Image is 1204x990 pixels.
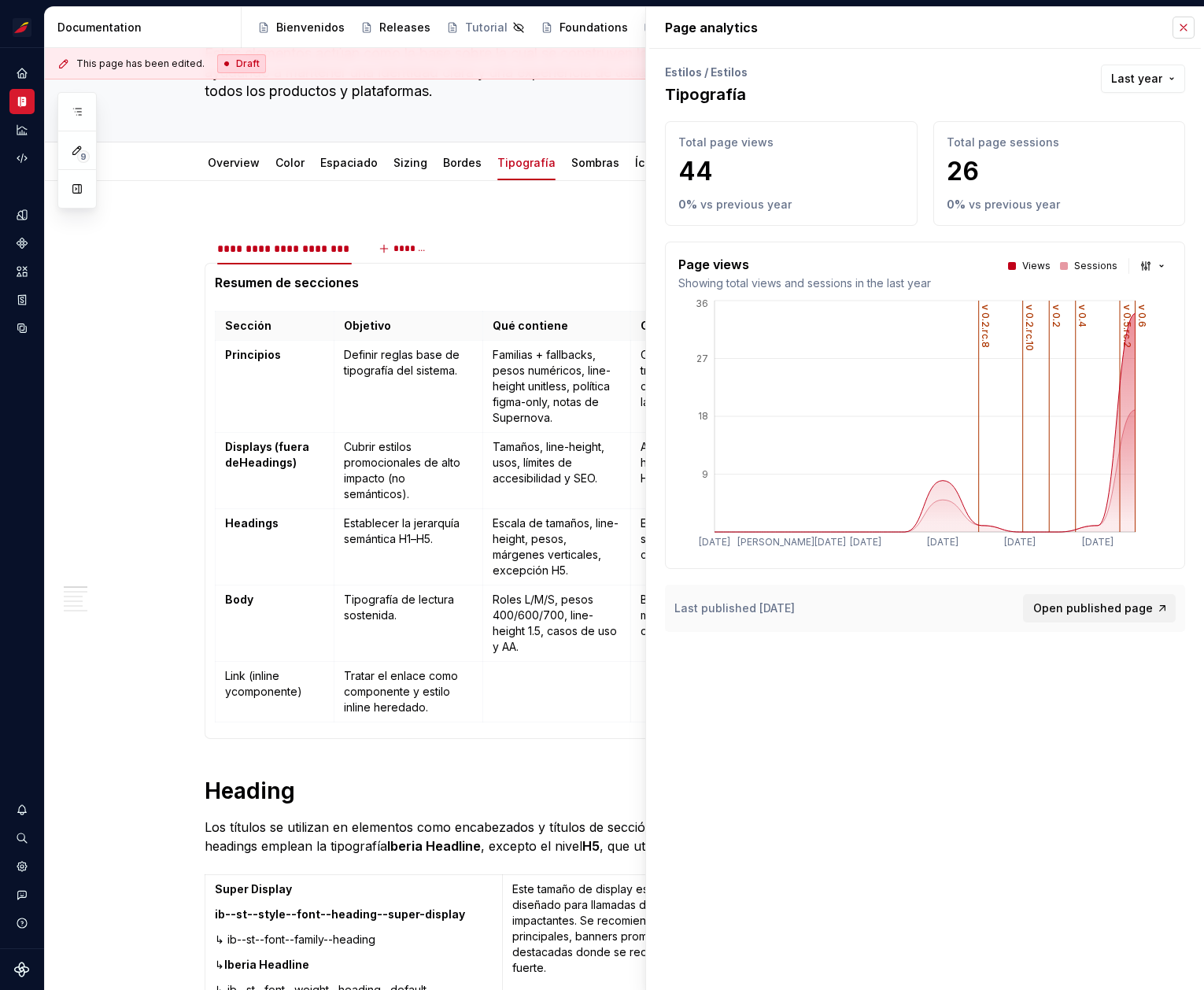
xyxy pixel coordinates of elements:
div: Design tokens [9,202,35,227]
a: Documentation [9,89,35,114]
p: Tamaños, line-height, usos, límites de accesibilidad y SEO. [493,439,622,486]
p: Showing total views and sessions in the last year [678,275,931,291]
tspan: [DATE] [850,536,881,548]
a: Code automation [9,146,35,171]
button: Open published page [1023,594,1176,622]
p: Establecer la jerarquía semántica H1–H5. [344,515,473,547]
strong: Super Display [215,882,292,896]
tspan: [DATE] [699,536,730,548]
div: Color [269,146,311,179]
tspan: [DATE] [1082,536,1114,548]
span: 9 [77,150,90,163]
strong: Body [225,593,253,606]
div: Bienvenidos [276,20,345,35]
button: Contact support [9,882,35,907]
a: Analytics [9,117,35,142]
strong: Principios [225,348,281,361]
p: Qué contiene [493,318,622,334]
button: Notifications [9,797,35,822]
p: vs previous year [969,197,1060,212]
p: Como **contrato** transversal que condiciona el resto de la guía [641,347,770,410]
strong: Iberia Headline [387,838,481,854]
tspan: v 0.5.rc.2 [1121,305,1132,348]
p: 0 % [678,197,697,212]
span: This page has been edited. [76,57,205,70]
a: Data sources [9,316,35,341]
p: Cubrir estilos promocionales de alto impacto (no semánticos). [344,439,473,502]
div: Documentation [57,20,235,35]
tspan: v 0.6 [1136,305,1148,327]
div: Releases [379,20,430,35]
span: Open published page [1033,600,1153,616]
p: Sección [225,318,324,334]
p: ↳ [215,957,493,973]
p: Last published [DATE] [674,600,795,616]
a: Releases [354,15,437,40]
div: Page tree [251,12,865,43]
p: Cómo se consume [641,318,770,334]
strong: Resumen de secciones [215,275,359,290]
a: Storybook stories [9,287,35,312]
span: Last year [1111,71,1162,87]
a: Bienvenidos [251,15,351,40]
p: Estructurar páginas y secciones con jerarquía clara. [641,515,770,563]
p: Page views [678,255,931,274]
strong: Headings [225,516,279,530]
a: Foundations [534,15,634,40]
p: Este tamaño de display es el más grande y está diseñado para llamadas de atención visual impactan... [512,881,790,976]
p: Escala de tamaños, line-height, pesos, márgenes verticales, excepción H5. [493,515,622,578]
p: Page analytics [665,7,1185,48]
tspan: v 0.4 [1077,305,1088,327]
section-item: Documentación funcional [215,273,789,729]
button: Last year [1101,65,1185,93]
div: Tutorial [465,20,508,35]
p: Los títulos se utilizan en elementos como encabezados y títulos de sección. Todos nuestros headin... [205,818,800,855]
a: Components [9,231,35,256]
strong: Iberia Headline [224,958,309,971]
a: Tutorial [440,15,531,40]
a: Assets [9,259,35,284]
strong: H5 [582,838,600,854]
a: Sombras [571,156,619,169]
svg: Supernova Logo [14,962,30,977]
p: Aplicarlos **junto a** un heading semántico (H1–H5). [641,439,770,486]
tspan: 18 [698,410,708,422]
tspan: [PERSON_NAME][DATE] [737,536,846,548]
a: Home [9,61,35,86]
a: Tipografía [497,156,556,169]
a: Sizing [393,156,427,169]
p: Familias + fallbacks, pesos numéricos, line-height unitless, política figma-only, notas de Supern... [493,347,622,426]
tspan: v 0.2.rc.8 [980,305,992,348]
a: Overview [208,156,260,169]
div: Foundations [560,20,628,35]
tspan: 27 [696,353,708,364]
strong: ib--st--style--font--heading--super-display [215,907,465,921]
a: Espaciado [320,156,378,169]
p: 0 % [947,197,966,212]
div: Íconos [629,146,678,179]
a: Settings [9,854,35,879]
a: Diseño [637,15,725,40]
p: Objetivo [344,318,473,334]
p: Definir reglas base de tipografía del sistema. [344,347,473,379]
h1: Heading [205,777,800,805]
button: Search ⌘K [9,826,35,851]
p: Tipografía de lectura sostenida. [344,592,473,623]
p: Base para todo el copy; mantener **45–75ch** de longitud de línea. [641,592,770,639]
p: ↳ ib--st--font--family--heading [215,932,493,948]
p: Tratar el enlace como componente y estilo inline heredado. [344,668,473,715]
a: Íconos [635,156,672,169]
